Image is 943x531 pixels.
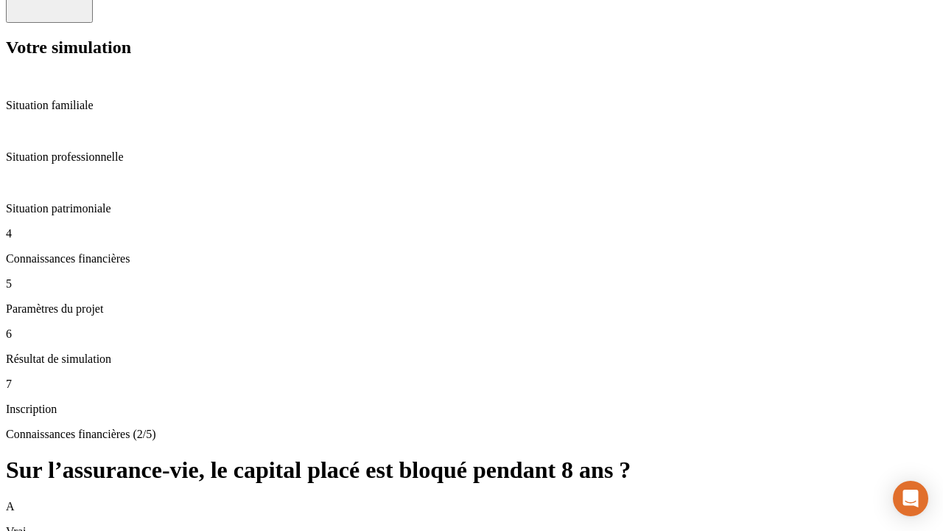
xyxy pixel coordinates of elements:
[6,302,937,316] p: Paramètres du projet
[6,403,937,416] p: Inscription
[6,99,937,112] p: Situation familiale
[6,150,937,164] p: Situation professionnelle
[6,327,937,341] p: 6
[6,202,937,215] p: Situation patrimoniale
[6,227,937,240] p: 4
[6,457,937,484] h1: Sur l’assurance-vie, le capital placé est bloqué pendant 8 ans ?
[6,38,937,58] h2: Votre simulation
[6,500,937,513] p: A
[6,378,937,391] p: 7
[893,481,928,516] div: Open Intercom Messenger
[6,277,937,291] p: 5
[6,252,937,265] p: Connaissances financières
[6,353,937,366] p: Résultat de simulation
[6,428,937,441] p: Connaissances financières (2/5)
